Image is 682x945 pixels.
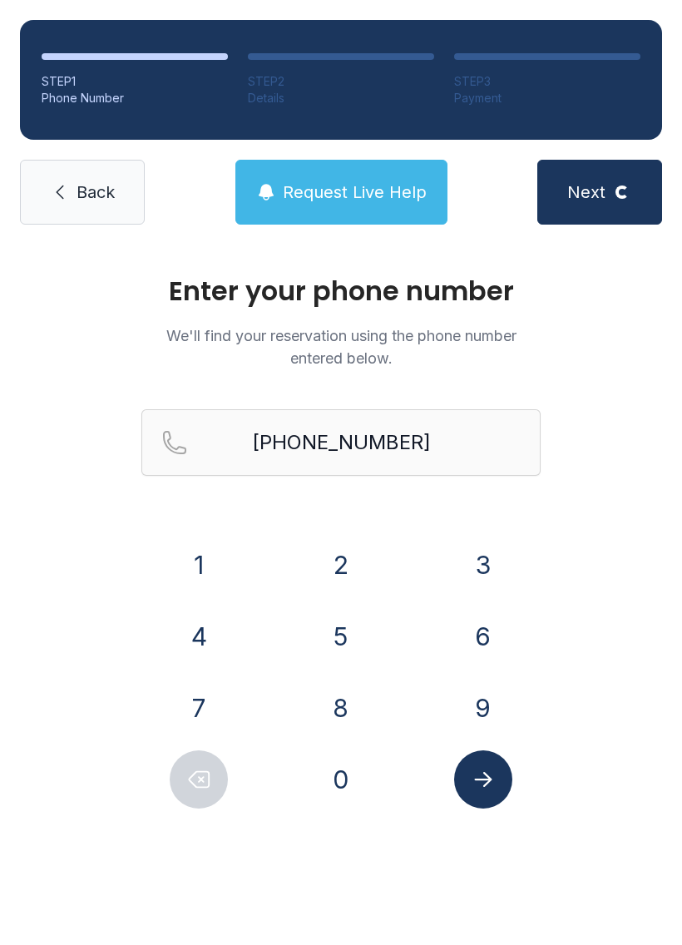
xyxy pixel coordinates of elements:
[141,409,541,476] input: Reservation phone number
[567,181,605,204] span: Next
[454,73,640,90] div: STEP 3
[170,536,228,594] button: 1
[42,73,228,90] div: STEP 1
[312,607,370,665] button: 5
[312,750,370,809] button: 0
[170,607,228,665] button: 4
[248,73,434,90] div: STEP 2
[454,679,512,737] button: 9
[283,181,427,204] span: Request Live Help
[454,536,512,594] button: 3
[170,750,228,809] button: Delete number
[248,90,434,106] div: Details
[141,324,541,369] p: We'll find your reservation using the phone number entered below.
[312,679,370,737] button: 8
[170,679,228,737] button: 7
[454,90,640,106] div: Payment
[312,536,370,594] button: 2
[141,278,541,304] h1: Enter your phone number
[454,607,512,665] button: 6
[77,181,115,204] span: Back
[42,90,228,106] div: Phone Number
[454,750,512,809] button: Submit lookup form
